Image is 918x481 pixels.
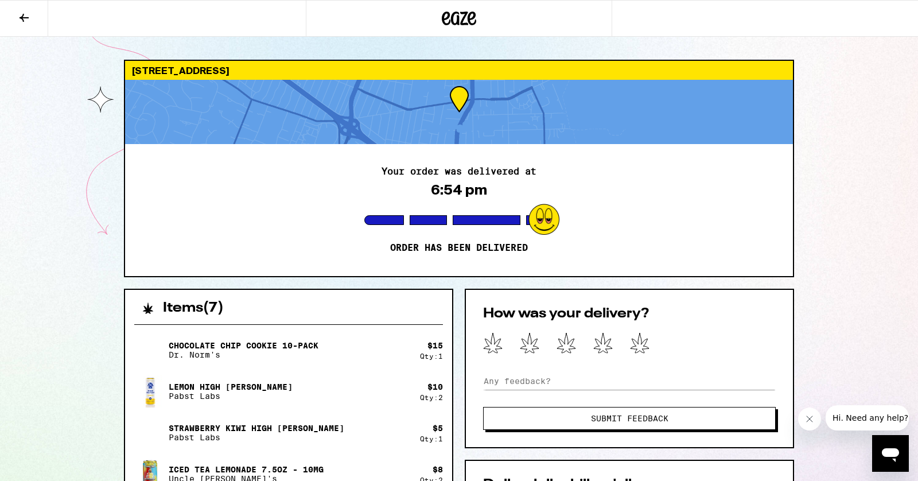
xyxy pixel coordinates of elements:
[483,407,776,430] button: Submit Feedback
[169,391,293,401] p: Pabst Labs
[433,424,443,433] div: $ 5
[169,465,324,474] p: Iced Tea Lemonade 7.5oz - 10mg
[169,341,318,350] p: Chocolate Chip Cookie 10-Pack
[163,301,224,315] h2: Items ( 7 )
[125,61,793,80] div: [STREET_ADDRESS]
[872,435,909,472] iframe: Button to launch messaging window
[169,382,293,391] p: Lemon High [PERSON_NAME]
[134,375,166,408] img: Lemon High Seltzer
[591,414,668,422] span: Submit Feedback
[826,405,909,430] iframe: Message from company
[427,382,443,391] div: $ 10
[134,417,166,449] img: Strawberry Kiwi High Seltzer
[169,433,344,442] p: Pabst Labs
[390,242,528,254] p: Order has been delivered
[483,307,776,321] h2: How was your delivery?
[382,167,536,176] h2: Your order was delivered at
[483,373,776,390] input: Any feedback?
[134,334,166,366] img: Chocolate Chip Cookie 10-Pack
[427,341,443,350] div: $ 15
[431,182,487,198] div: 6:54 pm
[169,424,344,433] p: Strawberry Kiwi High [PERSON_NAME]
[433,465,443,474] div: $ 8
[169,350,318,359] p: Dr. Norm's
[420,352,443,360] div: Qty: 1
[420,435,443,443] div: Qty: 1
[420,394,443,401] div: Qty: 2
[798,408,821,430] iframe: Close message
